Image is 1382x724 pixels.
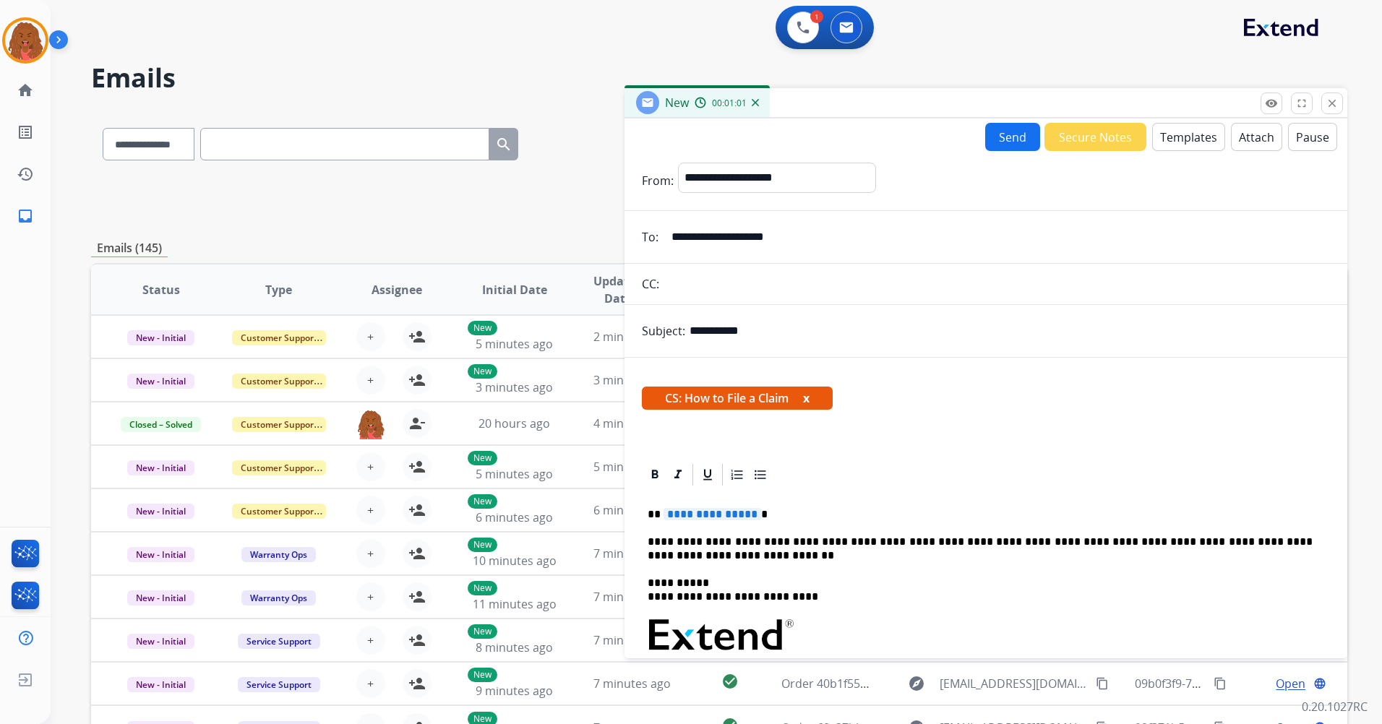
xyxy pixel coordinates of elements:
span: 9 minutes ago [476,683,553,699]
span: New - Initial [127,547,194,562]
span: CS: How to File a Claim [642,387,833,410]
span: New - Initial [127,330,194,345]
p: Subject: [642,322,685,340]
button: + [356,366,385,395]
span: 09b0f3f9-7c9d-4a51-9494-6fb1a4dee443 [1135,676,1351,691]
p: 0.20.1027RC [1302,698,1368,715]
span: + [367,632,374,649]
p: New [468,321,497,335]
span: 6 minutes ago [476,509,553,525]
button: Secure Notes [1044,123,1146,151]
span: New - Initial [127,590,194,606]
p: New [468,538,497,552]
span: 6 minutes ago [593,502,671,518]
span: Type [265,281,292,298]
span: 4 minutes ago [593,415,671,431]
mat-icon: remove_red_eye [1265,97,1278,110]
mat-icon: explore [908,675,925,692]
button: Send [985,123,1040,151]
p: New [468,581,497,595]
span: 3 minutes ago [476,379,553,395]
mat-icon: person_add [408,371,426,389]
span: Customer Support [232,504,326,519]
div: Ordered List [726,464,748,486]
button: + [356,322,385,351]
div: Underline [697,464,718,486]
span: 00:01:01 [712,98,747,109]
mat-icon: person_add [408,328,426,345]
span: Closed – Solved [121,417,201,432]
button: + [356,452,385,481]
mat-icon: person_add [408,632,426,649]
span: Customer Support [232,417,326,432]
button: + [356,669,385,698]
span: Updated Date [585,272,651,307]
mat-icon: person_add [408,458,426,475]
span: Open [1276,675,1305,692]
span: 7 minutes ago [593,676,671,691]
button: Attach [1231,123,1282,151]
span: + [367,675,374,692]
span: Customer Support [232,460,326,475]
span: 20 hours ago [478,415,550,431]
span: + [367,588,374,606]
h2: Emails [91,64,1347,92]
div: 1 [810,10,823,23]
button: + [356,539,385,568]
button: x [803,389,810,407]
span: + [367,458,374,475]
mat-icon: list_alt [17,124,34,141]
div: Bullet List [750,464,771,486]
mat-icon: person_add [408,545,426,562]
span: + [367,371,374,389]
button: + [356,626,385,655]
span: Status [142,281,180,298]
p: CC: [642,275,659,293]
span: 3 minutes ago [593,372,671,388]
mat-icon: content_copy [1214,677,1227,690]
mat-icon: home [17,82,34,99]
span: 5 minutes ago [476,466,553,482]
mat-icon: check_circle [721,673,739,690]
span: + [367,545,374,562]
span: 5 minutes ago [593,459,671,475]
span: Customer Support [232,330,326,345]
span: New - Initial [127,634,194,649]
mat-icon: person_add [408,588,426,606]
button: + [356,496,385,525]
mat-icon: fullscreen [1295,97,1308,110]
span: Assignee [372,281,422,298]
button: Templates [1152,123,1225,151]
mat-icon: language [1313,677,1326,690]
span: Warranty Ops [241,590,316,606]
span: Service Support [238,677,320,692]
p: New [468,668,497,682]
span: Warranty Ops [241,547,316,562]
p: New [468,494,497,509]
mat-icon: search [495,136,512,153]
span: 7 minutes ago [593,632,671,648]
img: agent-avatar [356,409,385,439]
span: Customer Support [232,374,326,389]
span: + [367,328,374,345]
mat-icon: person_remove [408,415,426,432]
button: + [356,582,385,611]
mat-icon: content_copy [1096,677,1109,690]
mat-icon: person_add [408,501,426,519]
mat-icon: person_add [408,675,426,692]
img: avatar [5,20,46,61]
span: + [367,501,374,519]
span: 7 minutes ago [593,546,671,561]
p: New [468,364,497,379]
div: Italic [667,464,689,486]
p: New [468,451,497,465]
span: New - Initial [127,677,194,692]
span: New - Initial [127,504,194,519]
span: 8 minutes ago [476,639,553,655]
p: From: [642,172,674,189]
p: New [468,624,497,639]
div: Bold [644,464,666,486]
span: Order 40b1f551-bf8b-494b-8b5a-87eb60c17ef8 [781,676,1034,691]
span: 2 minutes ago [593,329,671,345]
p: To: [642,228,658,246]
